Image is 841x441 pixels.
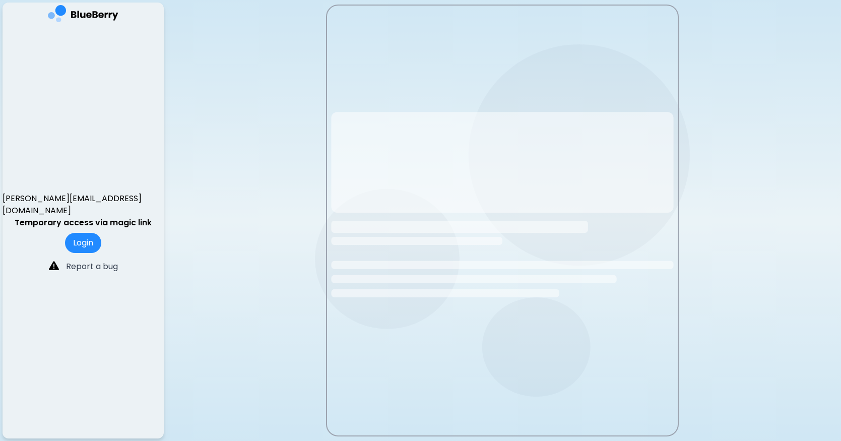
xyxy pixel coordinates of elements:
[65,233,101,253] button: Login
[15,217,152,229] p: Temporary access via magic link
[65,237,101,248] a: Login
[49,261,59,271] img: file icon
[48,5,118,26] img: company logo
[3,193,164,217] p: [PERSON_NAME][EMAIL_ADDRESS][DOMAIN_NAME]
[66,261,118,273] p: Report a bug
